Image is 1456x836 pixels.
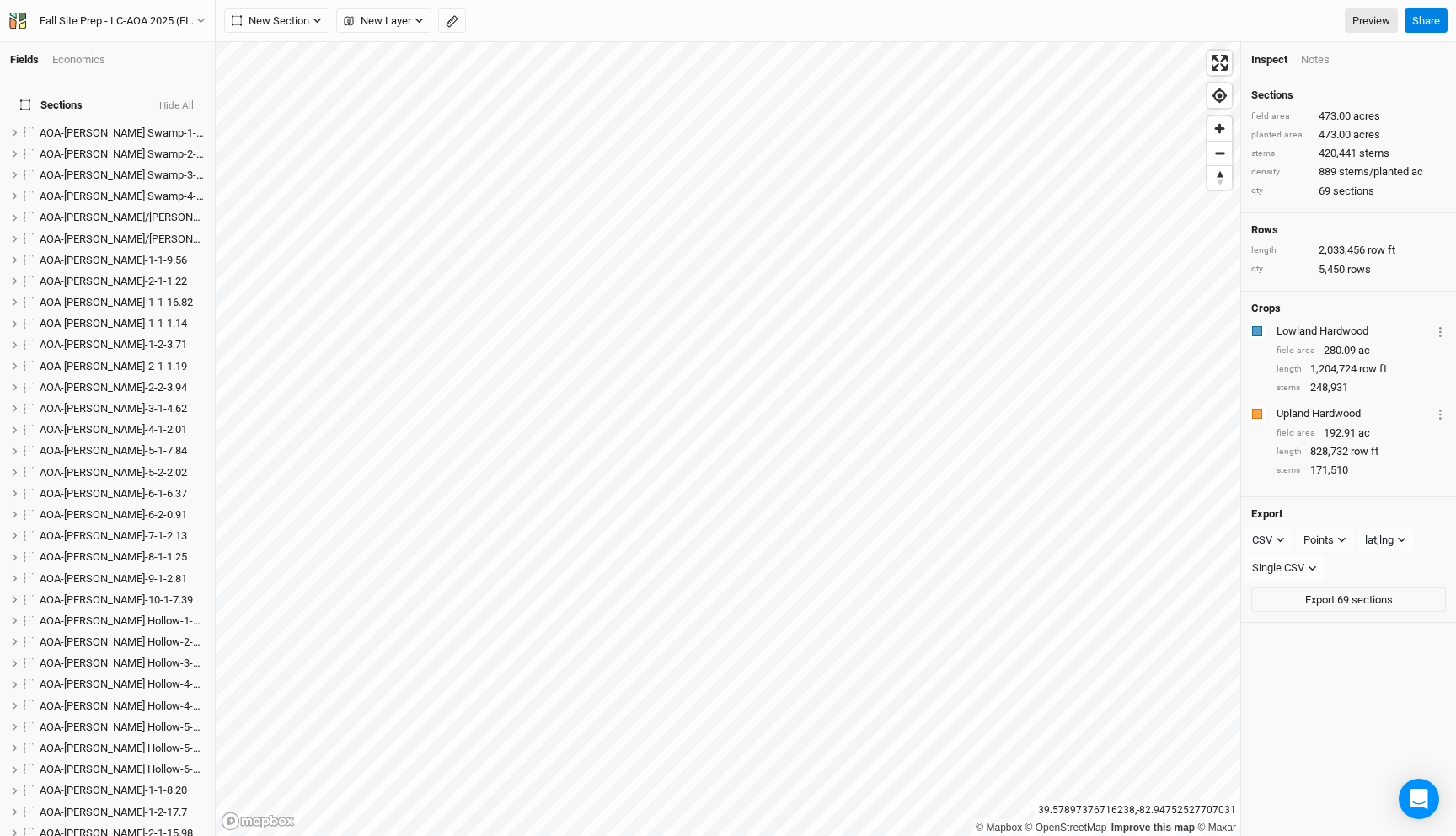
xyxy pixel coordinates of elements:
div: AOA-Kibler Fen-1-2-17.7 [40,806,205,819]
span: AOA-[PERSON_NAME]-7-1-2.13 [40,529,187,542]
button: Crop Usage [1435,404,1446,423]
span: AOA-[PERSON_NAME] Hollow-3-1-2.23 [40,656,222,669]
a: Improve this map [1111,822,1195,833]
button: CSV [1245,528,1293,553]
a: Maxar [1197,822,1236,833]
div: length [1251,244,1310,257]
div: Open Intercom Messenger [1399,779,1439,819]
span: AOA-[PERSON_NAME]-2-1-1.19 [40,360,187,372]
div: AOA-Hintz Hollow-2-1-2.41 [40,635,205,649]
button: Find my location [1207,83,1232,108]
div: 889 [1251,164,1446,180]
div: length [1277,363,1302,376]
div: Inspect [1251,52,1287,67]
div: AOA-Hintz Hollow-4-1-1.02 [40,678,205,691]
div: 5,450 [1251,262,1446,277]
div: AOA-Hintz Hollow-6-1-2.29 [40,763,205,776]
div: 192.91 [1277,426,1446,441]
h4: Crops [1251,302,1281,315]
div: AOA-Genevieve Jones-2-1-1.19 [40,360,205,373]
span: acres [1353,127,1380,142]
div: field area [1277,427,1315,440]
div: AOA-Hintz Hollow-5-1-2.75 [40,721,205,734]
span: AOA-[PERSON_NAME]-8-1-1.25 [40,550,187,563]
span: AOA-[PERSON_NAME] Hollow-5-1-2.75 [40,721,222,733]
span: AOA-[PERSON_NAME]-2-1-1.22 [40,275,187,287]
span: AOA-[PERSON_NAME]-1-1-9.56 [40,254,187,266]
span: AOA-[PERSON_NAME]-1-2-3.71 [40,338,187,351]
span: AOA-[PERSON_NAME]/[PERSON_NAME]-1-1-4.26 [40,211,272,223]
div: AOA-Genevieve Jones-10-1-7.39 [40,593,205,607]
div: AOA-Darby Oaks-1-1-9.56 [40,254,205,267]
div: stems [1277,464,1302,477]
div: qty [1251,185,1310,197]
span: Reset bearing to north [1207,166,1232,190]
span: AOA-[PERSON_NAME] Hollow-2-1-2.41 [40,635,222,648]
div: 1,204,724 [1277,362,1446,377]
div: AOA-Genevieve Jones-8-1-1.25 [40,550,205,564]
div: AOA-Genevieve Jones-6-2-0.91 [40,508,205,522]
div: planted area [1251,129,1310,142]
div: stems [1251,147,1310,160]
button: Crop Usage [1435,321,1446,340]
div: stems [1277,382,1302,394]
span: AOA-[PERSON_NAME] Swamp-3-1-11.41 [40,169,232,181]
span: Zoom out [1207,142,1232,165]
span: rows [1347,262,1371,277]
div: 473.00 [1251,109,1446,124]
div: AOA-Darby Oaks-2-1-1.22 [40,275,205,288]
div: AOA-Hintz Hollow-4-2-0.35 [40,699,205,713]
div: qty [1251,263,1310,276]
span: AOA-[PERSON_NAME]-2-2-3.94 [40,381,187,394]
div: 69 [1251,184,1446,199]
a: Fields [10,53,39,66]
button: Zoom out [1207,141,1232,165]
div: AOA-Genevieve Jones-1-2-3.71 [40,338,205,351]
button: Reset bearing to north [1207,165,1232,190]
canvas: Map [216,42,1240,836]
button: Shortcut: M [438,8,466,34]
div: AOA-Cackley Swamp-3-1-11.41 [40,169,205,182]
span: AOA-[PERSON_NAME]-1-1-1.14 [40,317,187,330]
div: AOA-Genevieve Jones-5-1-7.84 [40,444,205,458]
div: Upland Hardwood [1277,406,1432,421]
span: Sections [20,99,83,112]
span: row ft [1359,362,1387,377]
div: AOA-Elick-1-1-16.82 [40,296,205,309]
div: field area [1277,345,1315,357]
div: AOA-Genevieve Jones-5-2-2.02 [40,466,205,480]
div: 171,510 [1277,463,1446,478]
div: CSV [1252,532,1272,549]
button: Enter fullscreen [1207,51,1232,75]
div: AOA-Cackley Swamp-1-1-4.08 [40,126,205,140]
span: AOA-[PERSON_NAME]-4-1-2.01 [40,423,187,436]
div: 420,441 [1251,146,1446,161]
button: New Section [224,8,329,34]
a: Mapbox [976,822,1022,833]
div: AOA-Hintz Hollow-1-1-2.43 [40,614,205,628]
div: 828,732 [1277,444,1446,459]
div: AOA-Cossin/Kreisel-1-1-4.26 [40,211,205,224]
span: AOA-[PERSON_NAME]-6-1-6.37 [40,487,187,500]
span: AOA-[PERSON_NAME] Hollow-5-2-6.73 [40,742,222,754]
span: AOA-[PERSON_NAME]-9-1-2.81 [40,572,187,585]
div: Fall Site Prep - LC-AOA 2025 (FInal) [40,13,196,29]
div: length [1277,446,1302,458]
span: Zoom in [1207,116,1232,141]
div: 473.00 [1251,127,1446,142]
div: 2,033,456 [1251,243,1446,258]
span: row ft [1351,444,1378,459]
button: Fall Site Prep - LC-AOA 2025 (FInal) [8,12,206,30]
span: AOA-[PERSON_NAME]-3-1-4.62 [40,402,187,415]
div: AOA-Genevieve Jones-2-2-3.94 [40,381,205,394]
div: AOA-Cossin/Kreisel-2-1-8.83 [40,233,205,246]
a: OpenStreetMap [1025,822,1107,833]
span: AOA-[PERSON_NAME] Hollow-4-1-1.02 [40,678,222,690]
div: Single CSV [1252,560,1304,576]
button: lat,lng [1357,528,1414,553]
div: Lowland Hardwood [1277,324,1432,339]
span: AOA-[PERSON_NAME]-6-2-0.91 [40,508,187,521]
div: AOA-Genevieve Jones-9-1-2.81 [40,572,205,586]
div: Notes [1301,52,1330,67]
span: New Layer [344,13,411,29]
